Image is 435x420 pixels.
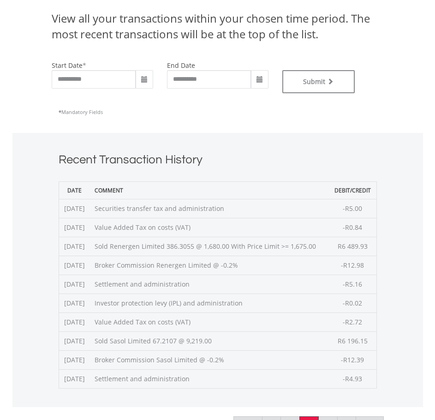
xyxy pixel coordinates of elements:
td: Broker Commission Renergen Limited @ -0.2% [90,256,329,275]
td: [DATE] [59,369,90,388]
label: start date [52,61,83,70]
span: -R12.39 [341,355,364,364]
span: R6 196.15 [338,336,368,345]
td: [DATE] [59,237,90,256]
span: -R5.00 [343,204,362,213]
td: Sold Renergen Limited 386.3055 @ 1,680.00 With Price Limit >= 1,675.00 [90,237,329,256]
span: -R0.84 [343,223,362,232]
td: [DATE] [59,294,90,312]
span: -R0.02 [343,299,362,307]
td: Sold Sasol Limited 67.2107 @ 9,219.00 [90,331,329,350]
span: -R5.16 [343,280,362,288]
td: Value Added Tax on costs (VAT) [90,312,329,331]
td: [DATE] [59,199,90,218]
td: Settlement and administration [90,369,329,388]
td: [DATE] [59,312,90,331]
h1: Recent Transaction History [59,151,377,172]
td: Investor protection levy (IPL) and administration [90,294,329,312]
span: -R4.93 [343,374,362,383]
th: Comment [90,181,329,199]
td: Settlement and administration [90,275,329,294]
td: Securities transfer tax and administration [90,199,329,218]
td: Broker Commission Sasol Limited @ -0.2% [90,350,329,369]
span: -R2.72 [343,318,362,326]
div: View all your transactions within your chosen time period. The most recent transactions will be a... [52,11,384,42]
span: -R12.98 [341,261,364,270]
span: R6 489.93 [338,242,368,251]
label: end date [167,61,195,70]
td: [DATE] [59,331,90,350]
span: Mandatory Fields [59,108,103,115]
td: [DATE] [59,275,90,294]
td: [DATE] [59,350,90,369]
td: [DATE] [59,256,90,275]
td: Value Added Tax on costs (VAT) [90,218,329,237]
button: Submit [282,70,355,93]
th: Debit/Credit [329,181,376,199]
th: Date [59,181,90,199]
td: [DATE] [59,218,90,237]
